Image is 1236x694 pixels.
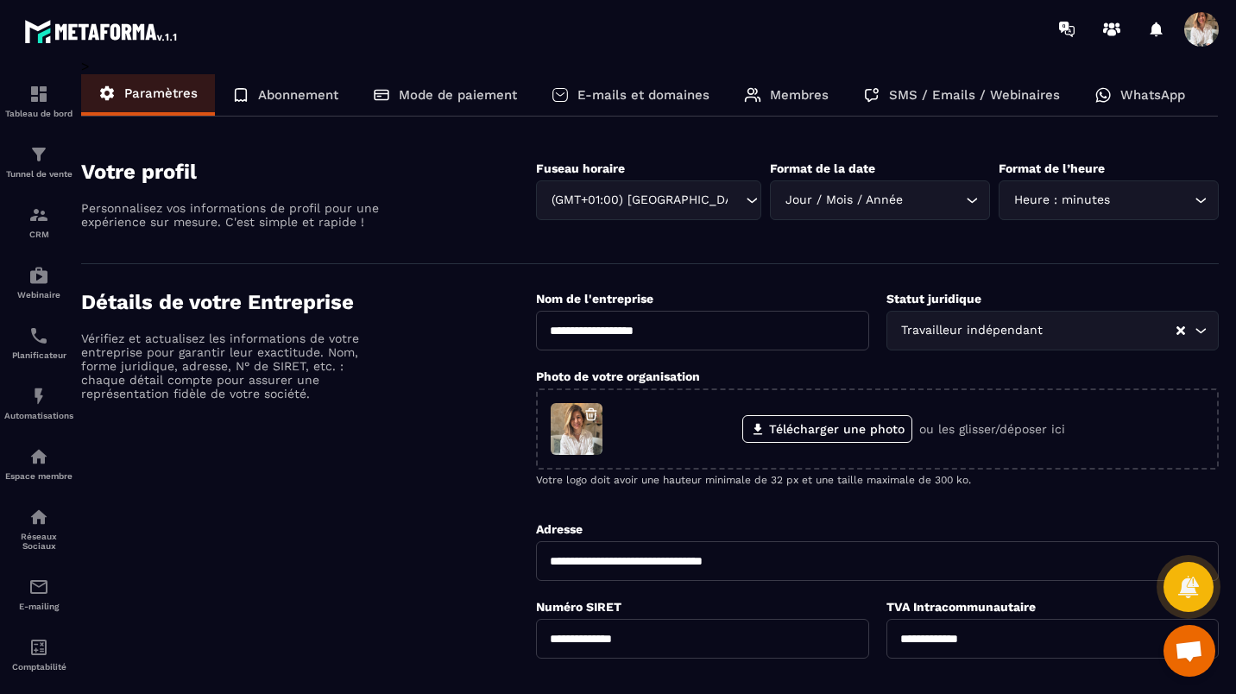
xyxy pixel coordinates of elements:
[728,191,741,210] input: Search for option
[4,131,73,192] a: formationformationTunnel de vente
[536,180,761,220] div: Search for option
[399,87,517,103] p: Mode de paiement
[124,85,198,101] p: Paramètres
[28,144,49,165] img: formation
[1163,625,1215,677] a: Ouvrir le chat
[1010,191,1113,210] span: Heure : minutes
[742,415,912,443] label: Télécharger une photo
[28,84,49,104] img: formation
[886,311,1219,350] div: Search for option
[999,180,1219,220] div: Search for option
[999,161,1105,175] label: Format de l’heure
[81,290,536,314] h4: Détails de votre Entreprise
[4,433,73,494] a: automationsautomationsEspace membre
[4,252,73,312] a: automationsautomationsWebinaire
[4,230,73,239] p: CRM
[1176,325,1185,338] button: Clear Selected
[81,331,383,401] p: Vérifiez et actualisez les informations de votre entreprise pour garantir leur exactitude. Nom, f...
[4,624,73,685] a: accountantaccountantComptabilité
[4,602,73,611] p: E-mailing
[4,532,73,551] p: Réseaux Sociaux
[4,71,73,131] a: formationformationTableau de bord
[770,180,990,220] div: Search for option
[4,564,73,624] a: emailemailE-mailing
[886,292,981,306] label: Statut juridique
[28,577,49,597] img: email
[4,373,73,433] a: automationsautomationsAutomatisations
[536,522,583,536] label: Adresse
[536,161,625,175] label: Fuseau horaire
[4,109,73,118] p: Tableau de bord
[4,290,73,300] p: Webinaire
[536,369,700,383] label: Photo de votre organisation
[770,161,875,175] label: Format de la date
[898,321,1047,340] span: Travailleur indépendant
[4,471,73,481] p: Espace membre
[28,446,49,467] img: automations
[919,422,1065,436] p: ou les glisser/déposer ici
[906,191,962,210] input: Search for option
[81,201,383,229] p: Personnalisez vos informations de profil pour une expérience sur mesure. C'est simple et rapide !
[4,662,73,672] p: Comptabilité
[1047,321,1175,340] input: Search for option
[536,474,1219,486] p: Votre logo doit avoir une hauteur minimale de 32 px et une taille maximale de 300 ko.
[770,87,829,103] p: Membres
[258,87,338,103] p: Abonnement
[28,205,49,225] img: formation
[889,87,1060,103] p: SMS / Emails / Webinaires
[81,160,536,184] h4: Votre profil
[28,637,49,658] img: accountant
[536,292,653,306] label: Nom de l'entreprise
[4,411,73,420] p: Automatisations
[4,494,73,564] a: social-networksocial-networkRéseaux Sociaux
[4,169,73,179] p: Tunnel de vente
[1113,191,1190,210] input: Search for option
[28,325,49,346] img: scheduler
[536,600,621,614] label: Numéro SIRET
[24,16,180,47] img: logo
[28,386,49,407] img: automations
[28,507,49,527] img: social-network
[547,191,728,210] span: (GMT+01:00) [GEOGRAPHIC_DATA]
[4,350,73,360] p: Planificateur
[4,192,73,252] a: formationformationCRM
[1120,87,1185,103] p: WhatsApp
[577,87,709,103] p: E-mails et domaines
[4,312,73,373] a: schedulerschedulerPlanificateur
[781,191,906,210] span: Jour / Mois / Année
[28,265,49,286] img: automations
[886,600,1036,614] label: TVA Intracommunautaire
